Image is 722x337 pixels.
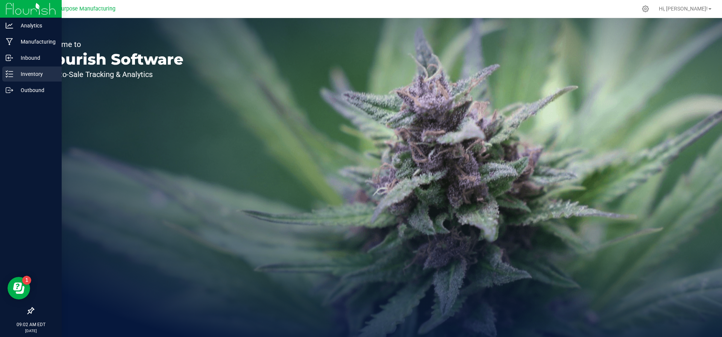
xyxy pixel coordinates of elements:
[6,22,13,29] inline-svg: Analytics
[659,6,708,12] span: Hi, [PERSON_NAME]!
[22,276,31,285] iframe: Resource center unread badge
[38,6,115,12] span: Greater Purpose Manufacturing
[13,21,58,30] p: Analytics
[13,70,58,79] p: Inventory
[6,38,13,45] inline-svg: Manufacturing
[41,71,184,78] p: Seed-to-Sale Tracking & Analytics
[8,277,30,299] iframe: Resource center
[3,328,58,334] p: [DATE]
[6,86,13,94] inline-svg: Outbound
[13,86,58,95] p: Outbound
[641,5,650,12] div: Manage settings
[13,37,58,46] p: Manufacturing
[41,41,184,48] p: Welcome to
[6,54,13,62] inline-svg: Inbound
[3,321,58,328] p: 09:02 AM EDT
[6,70,13,78] inline-svg: Inventory
[41,52,184,67] p: Flourish Software
[13,53,58,62] p: Inbound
